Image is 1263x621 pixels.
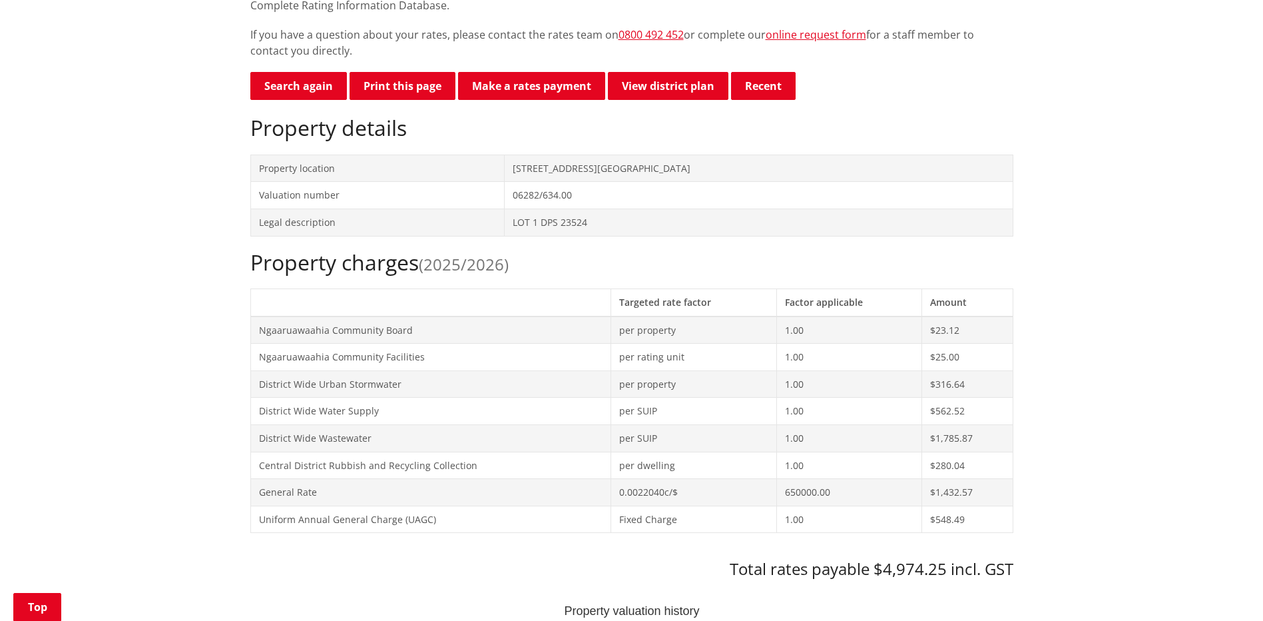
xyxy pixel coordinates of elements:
text: Property valuation history [564,604,699,618]
td: 650000.00 [777,479,922,506]
td: $23.12 [922,316,1013,344]
p: If you have a question about your rates, please contact the rates team on or complete our for a s... [250,27,1013,59]
button: Print this page [350,72,455,100]
td: Property location [250,155,505,182]
td: District Wide Urban Stormwater [250,370,611,398]
td: 1.00 [777,506,922,533]
td: $280.04 [922,452,1013,479]
a: Search again [250,72,347,100]
td: per property [611,370,777,398]
a: View district plan [608,72,728,100]
td: 1.00 [777,424,922,452]
td: $316.64 [922,370,1013,398]
td: 1.00 [777,370,922,398]
td: 0.0022040c/$ [611,479,777,506]
td: District Wide Wastewater [250,424,611,452]
td: per dwelling [611,452,777,479]
td: $25.00 [922,344,1013,371]
a: 0800 492 452 [619,27,684,42]
td: $1,432.57 [922,479,1013,506]
th: Targeted rate factor [611,289,777,316]
td: Ngaaruawaahia Community Board [250,316,611,344]
td: 06282/634.00 [505,182,1013,209]
a: online request form [766,27,866,42]
th: Factor applicable [777,289,922,316]
h3: Total rates payable $4,974.25 incl. GST [250,560,1013,579]
a: Top [13,593,61,621]
iframe: Messenger Launcher [1202,565,1250,613]
td: per property [611,316,777,344]
td: $562.52 [922,398,1013,425]
td: 1.00 [777,316,922,344]
td: General Rate [250,479,611,506]
td: Legal description [250,209,505,236]
td: Fixed Charge [611,506,777,533]
span: (2025/2026) [419,253,509,275]
td: [STREET_ADDRESS][GEOGRAPHIC_DATA] [505,155,1013,182]
td: District Wide Water Supply [250,398,611,425]
td: Uniform Annual General Charge (UAGC) [250,506,611,533]
td: $548.49 [922,506,1013,533]
td: per SUIP [611,398,777,425]
td: Ngaaruawaahia Community Facilities [250,344,611,371]
a: Make a rates payment [458,72,605,100]
td: Valuation number [250,182,505,209]
td: LOT 1 DPS 23524 [505,209,1013,236]
td: 1.00 [777,344,922,371]
button: Recent [731,72,796,100]
td: Central District Rubbish and Recycling Collection [250,452,611,479]
td: 1.00 [777,398,922,425]
td: 1.00 [777,452,922,479]
td: per SUIP [611,424,777,452]
td: $1,785.87 [922,424,1013,452]
td: per rating unit [611,344,777,371]
th: Amount [922,289,1013,316]
h2: Property details [250,115,1013,141]
h2: Property charges [250,250,1013,275]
